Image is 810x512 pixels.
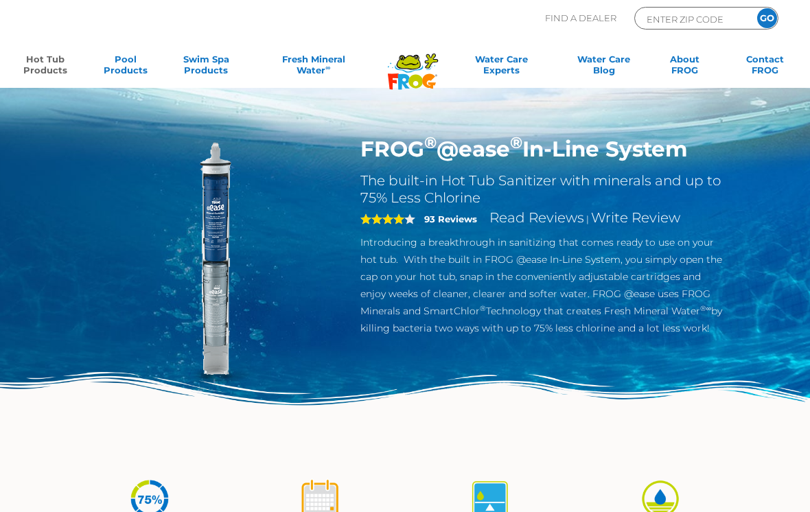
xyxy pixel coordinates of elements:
h1: FROG @ease In-Line System [360,136,725,162]
a: Fresh MineralWater∞ [255,54,372,81]
sup: ® [510,132,522,152]
sup: ®∞ [700,304,712,313]
sup: ∞ [325,64,330,71]
a: Swim SpaProducts [175,54,238,81]
p: Introducing a breakthrough in sanitizing that comes ready to use on your hot tub. With the built ... [360,234,725,337]
span: 4 [360,213,404,224]
p: Find A Dealer [545,7,616,30]
input: GO [757,8,777,28]
sup: ® [424,132,437,152]
a: PoolProducts [94,54,157,81]
span: | [586,213,589,224]
a: Read Reviews [489,209,584,226]
a: ContactFROG [734,54,796,81]
a: Water CareBlog [572,54,635,81]
a: Hot TubProducts [14,54,76,81]
img: inline-system.png [85,136,340,391]
strong: 93 Reviews [424,213,477,224]
a: AboutFROG [653,54,716,81]
a: Water CareExperts [448,54,555,81]
img: Frog Products Logo [380,36,445,90]
h2: The built-in Hot Tub Sanitizer with minerals and up to 75% Less Chlorine [360,172,725,207]
sup: ® [480,304,486,313]
a: Write Review [591,209,680,226]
